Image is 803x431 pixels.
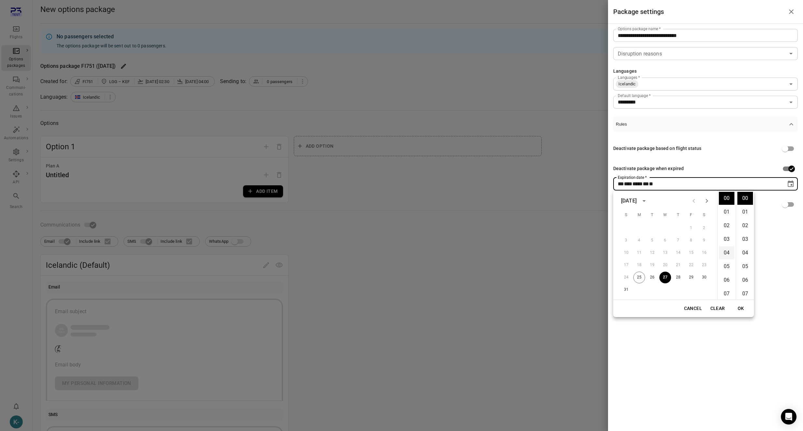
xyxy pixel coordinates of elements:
div: Languages [613,68,637,75]
li: 2 minutes [737,219,753,232]
label: Options package name [618,26,661,31]
button: Next month [700,194,713,207]
span: Minutes [649,181,653,186]
button: Close drawer [785,5,798,18]
button: 27 [659,272,671,283]
li: 1 hours [719,205,734,218]
li: 7 minutes [737,287,753,300]
button: 26 [646,272,658,283]
button: 30 [698,272,710,283]
button: Open [786,49,796,58]
label: Default language [618,93,651,98]
span: Thursday [672,209,684,222]
button: 25 [633,272,645,283]
li: 6 hours [719,274,734,287]
button: OK [731,302,751,314]
button: calendar view is open, switch to year view [639,195,650,206]
li: 3 minutes [737,233,753,246]
span: Tuesday [646,209,658,222]
span: Friday [685,209,697,222]
div: Rules [613,132,798,221]
button: Rules [613,117,798,132]
button: Cancel [681,302,705,314]
li: 7 hours [719,287,734,300]
li: 1 minutes [737,205,753,218]
li: 3 hours [719,233,734,246]
span: Rules [616,122,787,127]
li: 0 minutes [737,192,753,205]
button: 29 [685,272,697,283]
span: Sunday [620,209,632,222]
h1: Package settings [613,6,664,17]
label: Expiration date [618,175,647,180]
button: Choose date, selected date is Aug 27, 2025 [784,178,797,191]
button: Open [786,80,796,89]
div: [DATE] [621,197,637,205]
span: Monday [633,209,645,222]
li: 0 hours [719,192,734,205]
li: 6 minutes [737,274,753,287]
li: 5 minutes [737,260,753,273]
li: 5 hours [719,260,734,273]
li: 4 hours [719,246,734,259]
ul: Select minutes [736,191,754,300]
button: Open [786,98,796,107]
li: 2 hours [719,219,734,232]
button: 28 [672,272,684,283]
div: Deactivate package based on flight status [613,145,701,152]
span: Icelandic [616,81,638,87]
ul: Select hours [718,191,736,300]
div: Deactivate package when expired [613,165,684,172]
span: Saturday [698,209,710,222]
span: Year [632,181,643,186]
span: Wednesday [659,209,671,222]
span: Day [618,181,624,186]
span: Month [624,181,632,186]
button: 31 [620,284,632,296]
button: Clear [707,302,728,314]
span: Hours [643,181,649,186]
li: 4 minutes [737,246,753,259]
label: Languages [618,75,640,80]
div: Open Intercom Messenger [781,409,797,425]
